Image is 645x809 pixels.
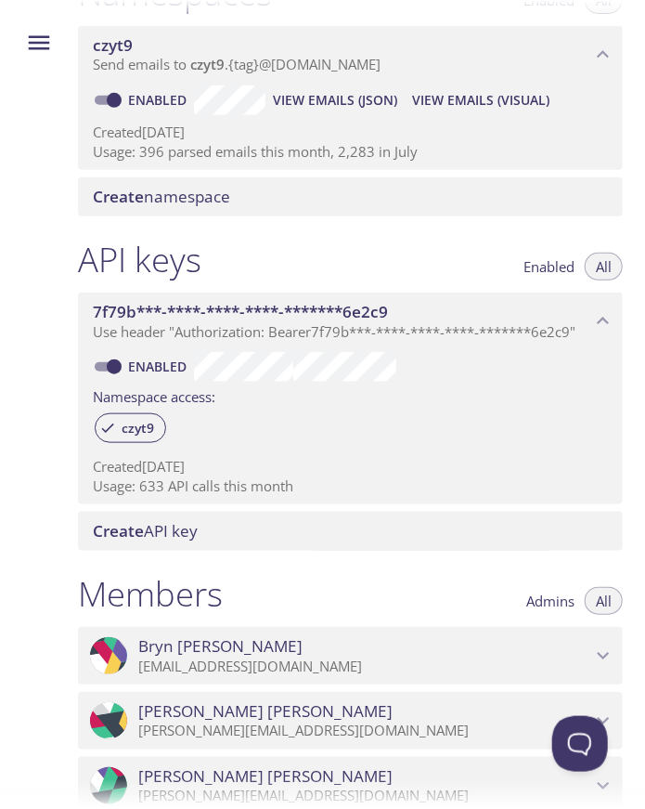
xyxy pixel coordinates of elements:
[93,382,215,409] label: Namespace access:
[93,520,144,542] span: Create
[78,627,623,685] div: Bryn Portella
[78,692,623,750] div: Jacob Hayhurst
[78,239,201,281] h1: API keys
[78,26,623,84] div: czyt9 namespace
[265,85,405,115] button: View Emails (JSON)
[125,358,194,375] a: Enabled
[412,89,549,111] span: View Emails (Visual)
[78,177,623,216] div: Create namespace
[93,55,381,73] span: Send emails to . {tag} @[DOMAIN_NAME]
[138,658,591,676] p: [EMAIL_ADDRESS][DOMAIN_NAME]
[138,701,393,722] span: [PERSON_NAME] [PERSON_NAME]
[585,587,623,615] button: All
[95,413,166,443] div: czyt9
[78,512,623,551] div: Create API Key
[273,89,397,111] span: View Emails (JSON)
[125,91,194,109] a: Enabled
[93,123,608,142] p: Created [DATE]
[93,476,608,496] p: Usage: 633 API calls this month
[138,722,591,740] p: [PERSON_NAME][EMAIL_ADDRESS][DOMAIN_NAME]
[138,766,393,787] span: [PERSON_NAME] [PERSON_NAME]
[93,142,608,162] p: Usage: 396 parsed emails this month, 2,283 in July
[93,520,198,542] span: API key
[15,19,63,67] button: Menu
[552,716,608,772] iframe: Help Scout Beacon - Open
[93,186,144,207] span: Create
[405,85,557,115] button: View Emails (Visual)
[585,253,623,281] button: All
[138,636,303,657] span: Bryn [PERSON_NAME]
[515,587,586,615] button: Admins
[190,55,225,73] span: czyt9
[78,573,223,615] h1: Members
[110,420,165,437] span: czyt9
[93,186,230,207] span: namespace
[512,253,586,281] button: Enabled
[93,457,608,476] p: Created [DATE]
[93,34,133,56] span: czyt9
